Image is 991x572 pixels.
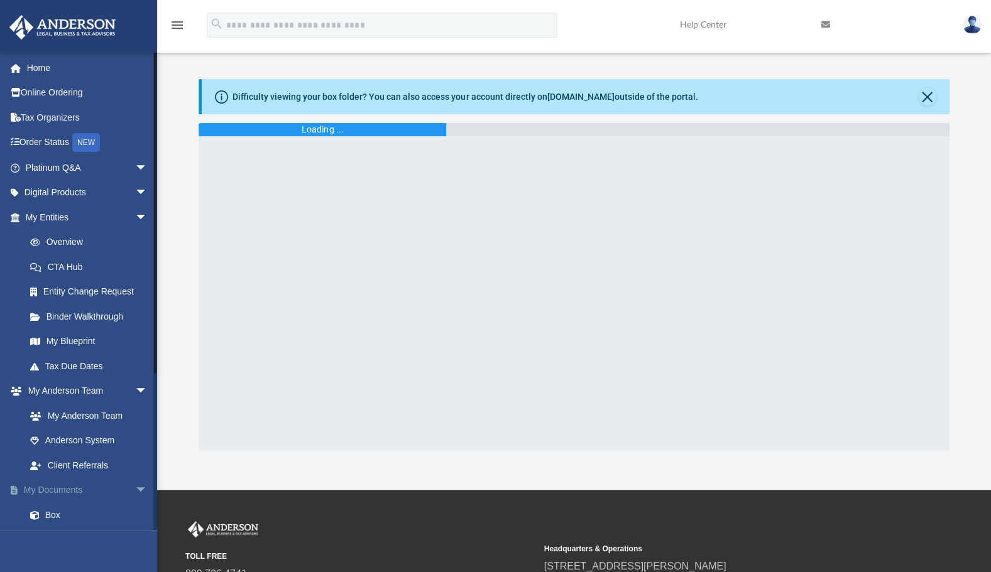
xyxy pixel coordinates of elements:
[9,55,167,80] a: Home
[9,205,167,230] a: My Entitiesarrow_drop_down
[135,379,160,404] span: arrow_drop_down
[18,453,160,478] a: Client Referrals
[6,15,119,40] img: Anderson Advisors Platinum Portal
[18,428,160,453] a: Anderson System
[18,329,160,354] a: My Blueprint
[18,279,167,305] a: Entity Change Request
[135,180,160,206] span: arrow_drop_down
[9,478,167,503] a: My Documentsarrow_drop_down
[135,155,160,181] span: arrow_drop_down
[18,230,167,255] a: Overview
[170,24,185,33] a: menu
[233,90,698,104] div: Difficulty viewing your box folder? You can also access your account directly on outside of the p...
[18,403,154,428] a: My Anderson Team
[544,561,726,571] a: [STREET_ADDRESS][PERSON_NAME]
[135,205,160,230] span: arrow_drop_down
[18,254,167,279] a: CTA Hub
[185,551,535,562] small: TOLL FREE
[210,17,224,31] i: search
[185,521,261,537] img: Anderson Advisors Platinum Portal
[170,18,185,33] i: menu
[135,478,160,504] span: arrow_drop_down
[547,92,614,102] a: [DOMAIN_NAME]
[9,379,160,404] a: My Anderson Teamarrow_drop_down
[72,133,100,152] div: NEW
[18,353,167,379] a: Tax Due Dates
[544,543,894,554] small: Headquarters & Operations
[9,155,167,180] a: Platinum Q&Aarrow_drop_down
[9,130,167,156] a: Order StatusNEW
[919,88,936,105] button: Close
[18,304,167,329] a: Binder Walkthrough
[9,80,167,105] a: Online Ordering
[18,502,160,527] a: Box
[9,105,167,130] a: Tax Organizers
[18,527,167,553] a: Meeting Minutes
[302,123,343,136] div: Loading ...
[9,180,167,205] a: Digital Productsarrow_drop_down
[963,16,982,34] img: User Pic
